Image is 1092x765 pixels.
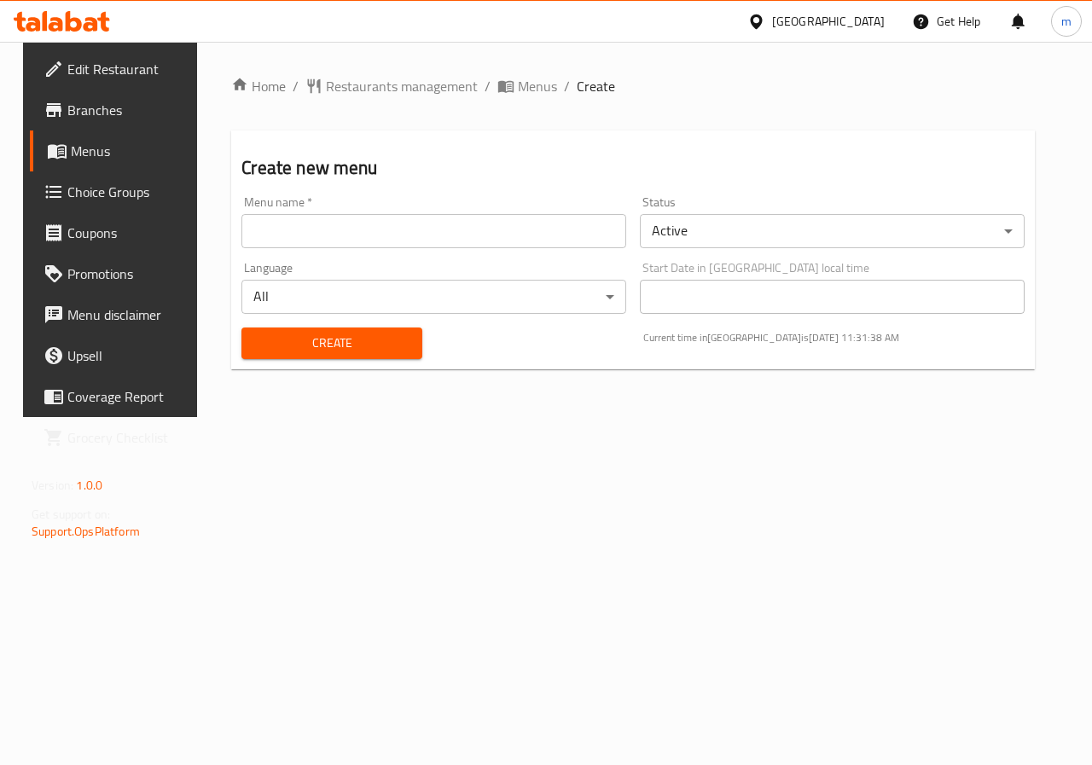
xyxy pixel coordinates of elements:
[564,76,570,96] li: /
[305,76,478,96] a: Restaurants management
[67,386,192,407] span: Coverage Report
[241,214,626,248] input: Please enter Menu name
[76,474,102,496] span: 1.0.0
[231,76,1035,96] nav: breadcrumb
[1061,12,1072,31] span: m
[241,280,626,314] div: All
[30,171,206,212] a: Choice Groups
[30,417,206,458] a: Grocery Checklist
[67,59,192,79] span: Edit Restaurant
[30,376,206,417] a: Coverage Report
[67,100,192,120] span: Branches
[67,223,192,243] span: Coupons
[30,49,206,90] a: Edit Restaurant
[497,76,557,96] a: Menus
[67,264,192,284] span: Promotions
[30,294,206,335] a: Menu disclaimer
[30,130,206,171] a: Menus
[485,76,491,96] li: /
[293,76,299,96] li: /
[30,253,206,294] a: Promotions
[241,155,1025,181] h2: Create new menu
[640,214,1025,248] div: Active
[30,335,206,376] a: Upsell
[577,76,615,96] span: Create
[32,503,110,525] span: Get support on:
[30,90,206,130] a: Branches
[241,327,421,359] button: Create
[30,212,206,253] a: Coupons
[32,520,140,542] a: Support.OpsPlatform
[67,304,192,325] span: Menu disclaimer
[71,141,192,161] span: Menus
[255,333,408,354] span: Create
[326,76,478,96] span: Restaurants management
[67,345,192,366] span: Upsell
[643,330,1025,345] p: Current time in [GEOGRAPHIC_DATA] is [DATE] 11:31:38 AM
[518,76,557,96] span: Menus
[231,76,286,96] a: Home
[67,182,192,202] span: Choice Groups
[772,12,885,31] div: [GEOGRAPHIC_DATA]
[32,474,73,496] span: Version:
[67,427,192,448] span: Grocery Checklist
